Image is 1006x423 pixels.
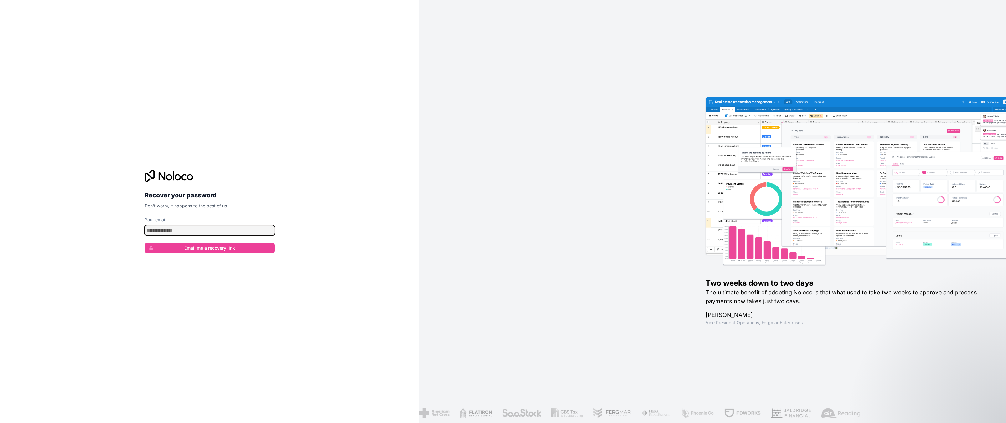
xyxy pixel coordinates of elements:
[498,408,538,418] img: /assets/saastock-C6Zbiodz.png
[706,288,986,306] h2: The ultimate benefit of adopting Noloco is that what used to take two weeks to approve and proces...
[145,190,275,201] h2: Recover your password
[145,243,275,253] button: Email me a recovery link
[818,408,857,418] img: /assets/airreading-FwAmRzSr.png
[637,408,667,418] img: /assets/fiera-fwj2N5v4.png
[589,408,627,418] img: /assets/fergmar-CudnrXN5.png
[706,278,986,288] h1: Two weeks down to two days
[677,408,711,418] img: /assets/phoenix-BREaitsQ.png
[881,376,1006,420] iframe: Intercom notifications message
[548,408,580,418] img: /assets/gbstax-C-GtDUiK.png
[145,225,275,235] input: email
[706,311,986,319] h1: [PERSON_NAME]
[145,203,275,209] p: Don't worry, it happens to the best of us
[767,408,808,418] img: /assets/baldridge-DxmPIwAm.png
[145,217,166,223] label: Your email
[456,408,488,418] img: /assets/flatiron-C8eUkumj.png
[720,408,757,418] img: /assets/fdworks-Bi04fVtw.png
[416,408,446,418] img: /assets/american-red-cross-BAupjrZR.png
[706,319,986,326] h1: Vice President Operations , Fergmar Enterprises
